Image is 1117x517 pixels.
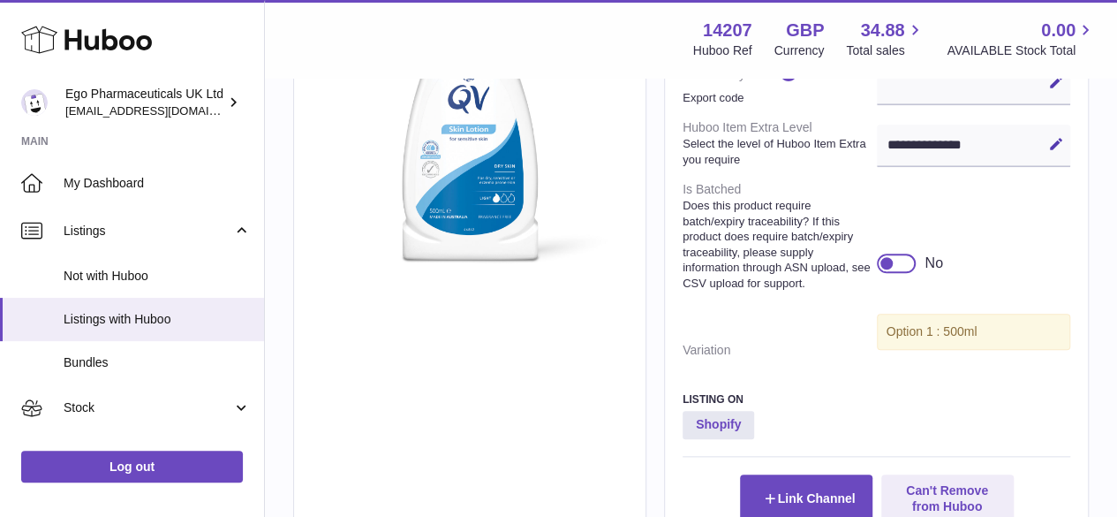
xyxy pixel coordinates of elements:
[64,223,232,239] span: Listings
[64,354,251,371] span: Bundles
[683,54,877,112] dt: Commodity Code
[21,451,243,483] a: Log out
[1041,19,1075,42] span: 0.00
[683,198,872,291] strong: Does this product require batch/expiry traceability? If this product does require batch/expiry tr...
[683,112,877,174] dt: Huboo Item Extra Level
[693,42,752,59] div: Huboo Ref
[860,19,904,42] span: 34.88
[64,268,251,285] span: Not with Huboo
[947,19,1096,59] a: 0.00 AVAILABLE Stock Total
[683,335,877,366] dt: Variation
[703,19,752,42] strong: 14207
[65,103,260,118] span: [EMAIL_ADDRESS][DOMAIN_NAME]
[683,174,877,298] dt: Is Batched
[846,42,925,59] span: Total sales
[846,19,925,59] a: 34.88 Total sales
[64,175,251,192] span: My Dashboard
[683,90,872,106] strong: Export code
[683,411,754,439] strong: Shopify
[774,42,825,59] div: Currency
[877,314,1071,350] div: Option 1 : 500ml
[21,89,48,116] img: internalAdmin-14207@internal.huboo.com
[786,19,824,42] strong: GBP
[925,254,942,273] div: No
[64,311,251,328] span: Listings with Huboo
[64,399,232,416] span: Stock
[947,42,1096,59] span: AVAILABLE Stock Total
[683,392,1070,407] h3: Listing On
[683,136,872,167] strong: Select the level of Huboo Item Extra you require
[65,86,224,119] div: Ego Pharmaceuticals UK Ltd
